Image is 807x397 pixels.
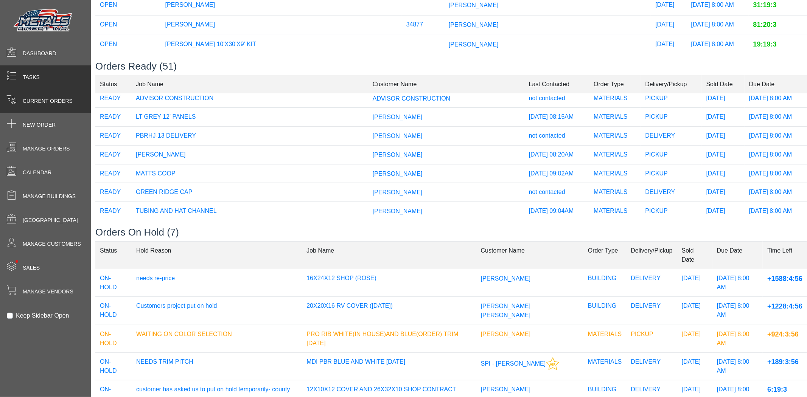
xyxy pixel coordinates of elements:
td: PICKUP [641,89,701,108]
td: [DATE] [677,352,712,380]
h3: Orders Ready (51) [95,60,807,72]
span: Manage Customers [23,240,81,248]
td: MATERIALS [589,127,641,146]
td: OPEN [95,35,161,54]
td: Job Name [302,242,476,269]
span: Manage Buildings [23,192,76,200]
td: [DATE] 8:00 AM [745,108,807,127]
td: Time Left [763,242,807,269]
span: [PERSON_NAME] [481,386,531,392]
td: LT GREY 12' PANELS [131,108,368,127]
td: DELIVERY [641,127,701,146]
span: Current Orders [23,97,73,105]
td: 34877 [402,15,444,35]
td: needs re-price [132,269,302,297]
td: [DATE] [702,145,745,164]
span: Manage Vendors [23,288,73,296]
span: [PERSON_NAME] [373,152,423,158]
td: [PERSON_NAME] 10'X30'X9' KIT [161,35,402,54]
td: Customer Name [368,75,524,93]
td: PICKUP [626,325,677,352]
td: DELIVERY [641,183,701,202]
h3: Orders On Hold (7) [95,226,807,238]
td: [DATE] 09:04AM [524,202,589,220]
td: ON-HOLD [95,325,132,352]
td: [DATE] 8:00 AM [745,127,807,146]
td: 16X24X12 SHOP (ROSE) [302,269,476,297]
td: PICKUP [641,202,701,220]
td: [DATE] [702,202,745,220]
td: MATERIALS [589,89,641,108]
span: Tasks [23,73,40,81]
td: Customers project put on hold [132,297,302,325]
td: MATERIALS [589,202,641,220]
td: Delivery/Pickup [626,242,677,269]
td: [DATE] 8:00 AM [745,89,807,108]
td: ON-HOLD [95,297,132,325]
span: +1588:4:56 [767,275,802,282]
td: Due Date [745,75,807,93]
td: Status [95,75,131,93]
td: Last Contacted [524,75,589,93]
td: PBRHJ-13 DELIVERY [131,127,368,146]
td: MATERIALS [589,164,641,183]
td: READY [95,202,131,220]
td: PICKUP [641,164,701,183]
span: SPI - [PERSON_NAME] [481,360,546,367]
td: Job Name [131,75,368,93]
img: This customer should be prioritized [546,357,559,370]
td: READY [95,183,131,202]
td: [DATE] [677,269,712,297]
td: READY [95,145,131,164]
td: Sold Date [702,75,745,93]
span: New Order [23,121,56,129]
span: Calendar [23,169,51,177]
td: [PERSON_NAME] [131,145,368,164]
td: OPEN [95,15,161,35]
span: [PERSON_NAME] [449,41,499,47]
td: WAITING ON COLOR SELECTION [132,325,302,352]
td: DELIVERY [626,297,677,325]
td: ON-HOLD [95,269,132,297]
td: TUBING AND HAT CHANNEL [131,202,368,220]
span: [PERSON_NAME] [PERSON_NAME] [481,303,531,319]
span: +1228:4:56 [767,302,802,310]
td: [DATE] [651,15,686,35]
td: [DATE] [702,108,745,127]
td: Hold Reason [132,242,302,269]
td: Customer Name [476,242,583,269]
span: [PERSON_NAME] [481,331,531,337]
td: MATERIALS [589,145,641,164]
td: READY [95,89,131,108]
td: Sold Date [677,242,712,269]
td: [DATE] 8:00 AM [686,15,748,35]
td: Order Type [583,242,627,269]
span: [PERSON_NAME] [449,21,499,28]
td: NEEDS TRIM PITCH [132,352,302,380]
td: not contacted [524,89,589,108]
td: GREEN RIDGE CAP [131,183,368,202]
span: 31:19:3 [753,2,777,9]
td: [DATE] [702,89,745,108]
span: [PERSON_NAME] [373,208,423,214]
td: not contacted [524,127,589,146]
td: [DATE] [702,183,745,202]
td: BUILDING [583,297,627,325]
td: Status [95,242,132,269]
td: [DATE] [677,325,712,352]
img: Metals Direct Inc Logo [11,7,76,35]
td: ADVISOR CONSTRUCTION [131,89,368,108]
span: 19:19:3 [753,41,777,48]
span: • [7,249,26,274]
td: MATERIALS [589,108,641,127]
td: [DATE] 8:00 AM [745,183,807,202]
td: MATERIALS [583,325,627,352]
td: ON-HOLD [95,352,132,380]
td: MDI PBR BLUE AND WHITE [DATE] [302,352,476,380]
td: DELIVERY [626,352,677,380]
td: MATERIALS [583,352,627,380]
td: [PERSON_NAME] [161,15,402,35]
td: [DATE] 8:00 AM [745,202,807,220]
td: Order Type [589,75,641,93]
td: BUILDING [583,269,627,297]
